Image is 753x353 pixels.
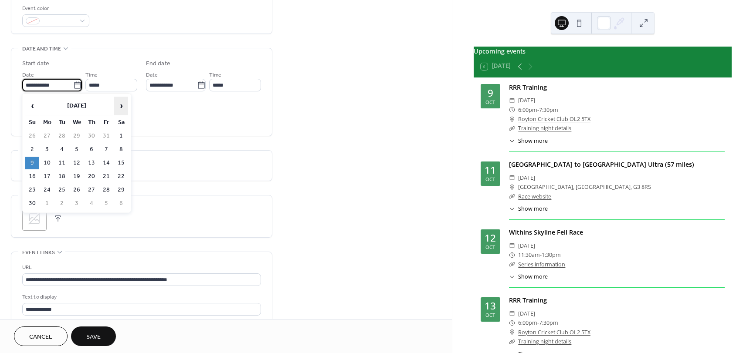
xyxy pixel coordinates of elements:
[509,173,515,182] div: ​
[509,205,548,213] button: ​Show more
[85,157,98,169] td: 13
[25,130,39,142] td: 26
[540,250,542,259] span: -
[509,182,515,192] div: ​
[485,245,495,249] div: Oct
[509,192,515,201] div: ​
[115,97,128,114] span: ›
[25,184,39,196] td: 23
[40,143,54,156] td: 3
[25,170,39,183] td: 16
[55,197,69,210] td: 2
[509,137,515,145] div: ​
[518,318,537,327] span: 6:00pm
[509,328,515,337] div: ​
[485,301,496,311] div: 13
[518,137,548,145] span: Show more
[539,318,558,327] span: 7:30pm
[85,143,98,156] td: 6
[40,97,113,115] th: [DATE]
[509,250,515,259] div: ​
[509,96,515,105] div: ​
[509,124,515,133] div: ​
[509,83,547,91] a: RRR Training
[485,100,495,104] div: Oct
[99,157,113,169] td: 14
[114,157,128,169] td: 15
[99,143,113,156] td: 7
[146,59,170,68] div: End date
[70,157,84,169] td: 12
[85,170,98,183] td: 20
[488,88,493,98] div: 9
[55,116,69,129] th: Tu
[70,130,84,142] td: 29
[209,71,221,80] span: Time
[539,105,558,114] span: 7:30pm
[114,197,128,210] td: 6
[22,44,61,54] span: Date and time
[509,260,515,269] div: ​
[518,105,537,114] span: 6:00pm
[114,130,128,142] td: 1
[22,59,49,68] div: Start date
[509,241,515,250] div: ​
[509,337,515,346] div: ​
[99,170,113,183] td: 21
[70,184,84,196] td: 26
[518,182,651,192] a: [GEOGRAPHIC_DATA], [GEOGRAPHIC_DATA], G3 8RS
[55,157,69,169] td: 11
[114,170,128,183] td: 22
[518,205,548,213] span: Show more
[518,338,571,345] a: Training night details
[114,143,128,156] td: 8
[99,197,113,210] td: 5
[485,233,496,243] div: 12
[509,160,694,168] a: [GEOGRAPHIC_DATA] to [GEOGRAPHIC_DATA] Ultra (57 miles)
[99,184,113,196] td: 28
[40,184,54,196] td: 24
[485,313,495,317] div: Oct
[40,170,54,183] td: 17
[537,318,539,327] span: -
[509,318,515,327] div: ​
[85,197,98,210] td: 4
[40,197,54,210] td: 1
[518,250,540,259] span: 11:30am
[99,130,113,142] td: 31
[40,157,54,169] td: 10
[518,309,535,318] span: [DATE]
[485,177,495,182] div: Oct
[509,105,515,114] div: ​
[518,241,535,250] span: [DATE]
[22,71,34,80] span: Date
[509,114,515,124] div: ​
[26,97,39,114] span: ‹
[55,184,69,196] td: 25
[14,326,68,346] button: Cancel
[518,124,571,132] a: Training night details
[25,197,39,210] td: 30
[22,292,259,302] div: Text to display
[22,248,55,257] span: Event links
[537,105,539,114] span: -
[509,205,515,213] div: ​
[485,165,496,175] div: 11
[518,96,535,105] span: [DATE]
[25,143,39,156] td: 2
[22,263,259,272] div: URL
[509,137,548,145] button: ​Show more
[85,130,98,142] td: 30
[40,116,54,129] th: Mo
[509,309,515,318] div: ​
[518,114,590,124] a: Royton Cricket Club OL2 5TX
[22,206,47,231] div: ;
[70,170,84,183] td: 19
[518,328,590,337] a: Royton Cricket Club OL2 5TX
[22,4,88,13] div: Event color
[509,273,548,281] button: ​Show more
[85,71,98,80] span: Time
[518,273,548,281] span: Show more
[85,184,98,196] td: 27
